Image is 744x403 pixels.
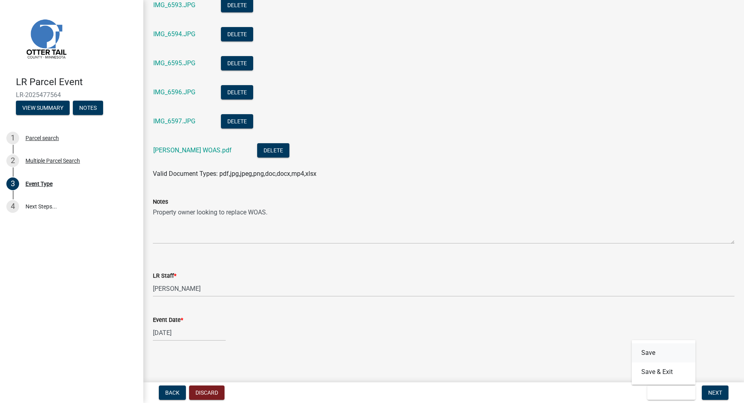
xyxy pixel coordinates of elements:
[632,362,695,382] button: Save & Exit
[16,101,70,115] button: View Summary
[221,85,253,99] button: Delete
[73,101,103,115] button: Notes
[632,343,695,362] button: Save
[257,143,289,158] button: Delete
[221,114,253,128] button: Delete
[25,135,59,141] div: Parcel search
[221,89,253,97] wm-modal-confirm: Delete Document
[153,325,226,341] input: mm/dd/yyyy
[153,317,183,323] label: Event Date
[153,170,316,177] span: Valid Document Types: pdf,jpg,jpeg,png,doc,docx,mp4,xlsx
[153,273,176,279] label: LR Staff
[153,146,232,154] a: [PERSON_NAME] WOAS.pdf
[25,181,53,187] div: Event Type
[221,27,253,41] button: Delete
[153,117,195,125] a: IMG_6597.JPG
[16,8,76,68] img: Otter Tail County, Minnesota
[647,385,695,400] button: Save & Exit
[153,1,195,9] a: IMG_6593.JPG
[221,60,253,68] wm-modal-confirm: Delete Document
[153,88,195,96] a: IMG_6596.JPG
[6,154,19,167] div: 2
[702,385,728,400] button: Next
[153,30,195,38] a: IMG_6594.JPG
[73,105,103,111] wm-modal-confirm: Notes
[221,56,253,70] button: Delete
[257,147,289,155] wm-modal-confirm: Delete Document
[632,340,695,385] div: Save & Exit
[221,2,253,10] wm-modal-confirm: Delete Document
[189,385,225,400] button: Discard
[165,389,180,396] span: Back
[221,118,253,126] wm-modal-confirm: Delete Document
[25,158,80,164] div: Multiple Parcel Search
[708,389,722,396] span: Next
[159,385,186,400] button: Back
[221,31,253,39] wm-modal-confirm: Delete Document
[16,76,137,88] h4: LR Parcel Event
[153,59,195,67] a: IMG_6595.JPG
[153,199,168,205] label: Notes
[654,389,684,396] span: Save & Exit
[16,91,127,99] span: LR-2025477564
[6,132,19,144] div: 1
[16,105,70,111] wm-modal-confirm: Summary
[6,200,19,213] div: 4
[6,177,19,190] div: 3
